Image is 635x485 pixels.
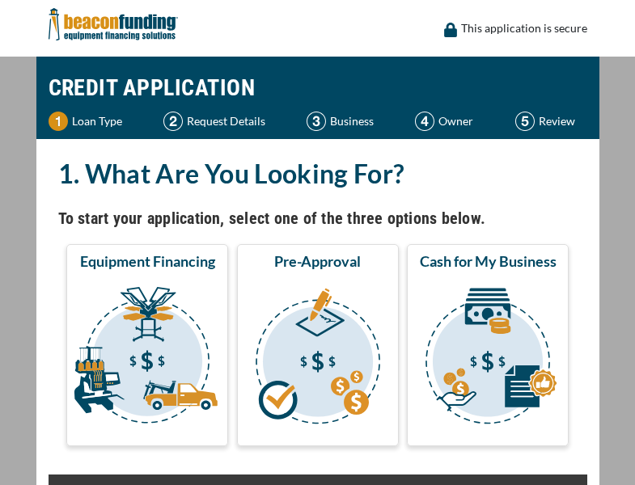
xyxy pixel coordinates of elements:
img: Step 4 [415,112,434,131]
img: Step 5 [515,112,535,131]
span: Cash for My Business [420,251,557,271]
p: Request Details [187,112,265,131]
img: Equipment Financing [70,277,225,439]
p: Business [330,112,374,131]
img: Pre-Approval [240,277,396,439]
p: This application is secure [461,19,587,38]
p: Review [539,112,575,131]
button: Pre-Approval [237,244,399,446]
button: Equipment Financing [66,244,228,446]
span: Equipment Financing [80,251,215,271]
img: lock icon to convery security [444,23,457,37]
h4: To start your application, select one of the three options below. [58,205,578,232]
img: Cash for My Business [410,277,565,439]
h1: CREDIT APPLICATION [49,65,587,112]
img: Step 1 [49,112,68,131]
button: Cash for My Business [407,244,569,446]
span: Pre-Approval [274,251,361,271]
img: Step 3 [307,112,326,131]
p: Owner [438,112,473,131]
p: Loan Type [72,112,122,131]
h2: 1. What Are You Looking For? [58,155,578,192]
img: Step 2 [163,112,183,131]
